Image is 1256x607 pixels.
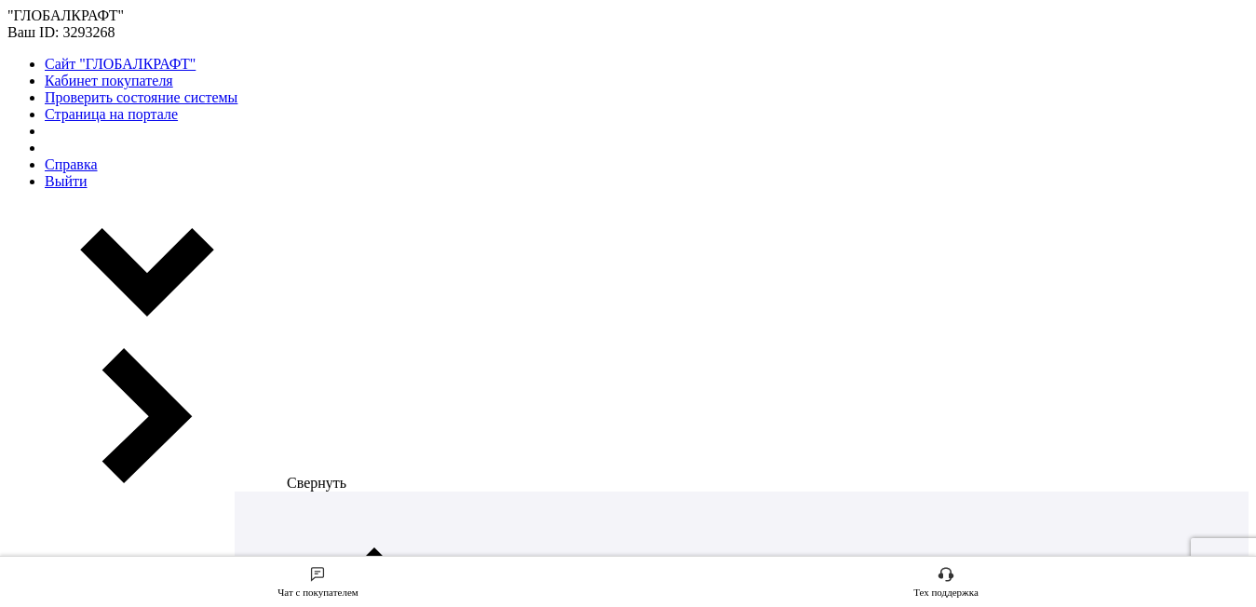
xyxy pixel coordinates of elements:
div: Тех поддержка [913,587,979,598]
a: Сайт "ГЛОБАЛКРАФТ" [45,56,196,72]
span: "ГЛОБАЛКРАФТ" [7,7,124,23]
div: Чат с покупателем [277,587,358,598]
a: Справка [45,156,98,172]
a: Кабинет покупателя [45,73,173,88]
a: Выйти [45,173,88,189]
div: Ваш ID: 3293268 [7,24,1249,41]
span: Свернуть [7,475,346,491]
a: Проверить состояние системы [45,89,237,105]
a: Страница на портале [45,106,178,122]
